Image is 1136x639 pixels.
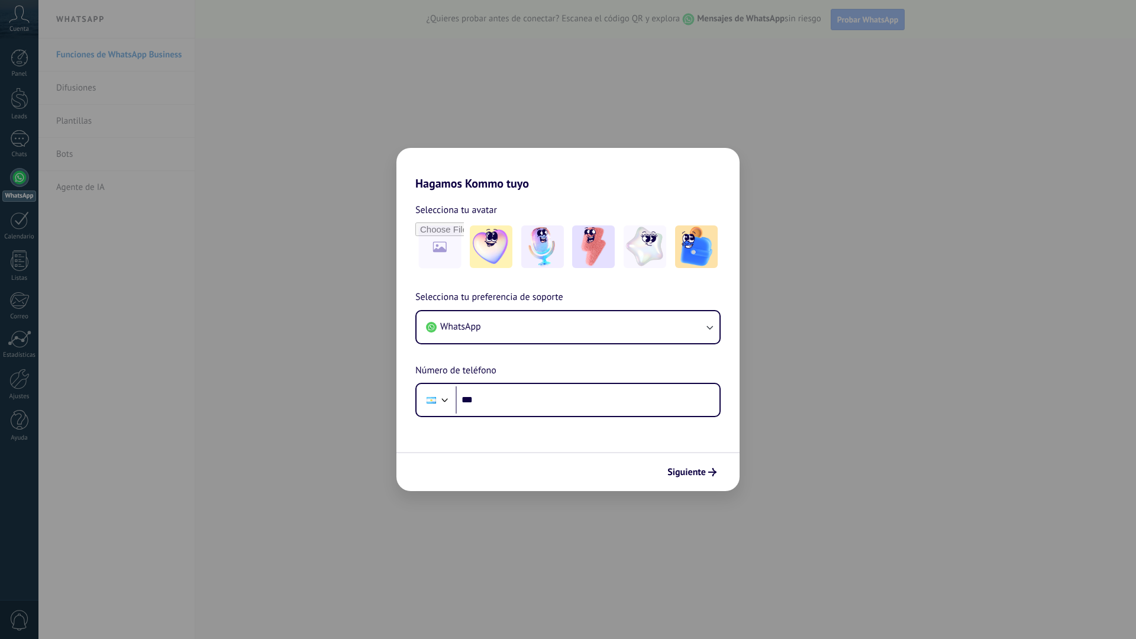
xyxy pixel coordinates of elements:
img: -3.jpeg [572,225,615,268]
img: -2.jpeg [521,225,564,268]
h2: Hagamos Kommo tuyo [396,148,740,191]
span: WhatsApp [440,321,481,333]
span: Siguiente [667,468,706,476]
button: Siguiente [662,462,722,482]
span: Selecciona tu preferencia de soporte [415,290,563,305]
img: -1.jpeg [470,225,512,268]
span: Número de teléfono [415,363,496,379]
span: Selecciona tu avatar [415,202,497,218]
div: Argentina: + 54 [420,388,443,412]
button: WhatsApp [417,311,719,343]
img: -5.jpeg [675,225,718,268]
img: -4.jpeg [624,225,666,268]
